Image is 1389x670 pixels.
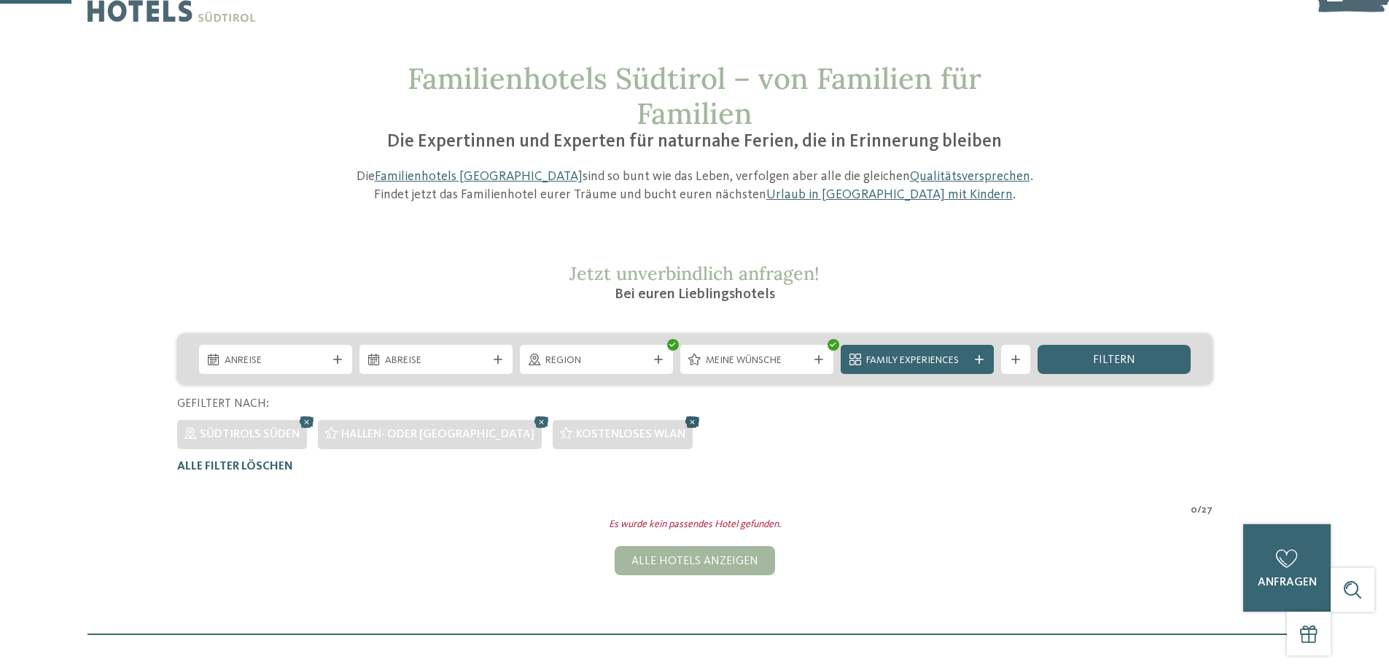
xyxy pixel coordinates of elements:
a: Urlaub in [GEOGRAPHIC_DATA] mit Kindern [766,188,1013,201]
div: Es wurde kein passendes Hotel gefunden. [166,518,1223,532]
span: Kostenloses WLAN [576,429,685,440]
span: Alle Filter löschen [177,461,293,472]
span: / [1197,503,1202,518]
span: Die Expertinnen und Experten für naturnahe Ferien, die in Erinnerung bleiben [387,133,1002,151]
span: 0 [1191,503,1197,518]
a: Qualitätsversprechen [910,170,1030,183]
span: Gefiltert nach: [177,398,269,410]
span: Abreise [385,354,487,368]
a: anfragen [1243,524,1331,612]
p: Die sind so bunt wie das Leben, verfolgen aber alle die gleichen . Findet jetzt das Familienhotel... [349,168,1041,204]
span: anfragen [1258,577,1317,588]
a: Familienhotels [GEOGRAPHIC_DATA] [375,170,583,183]
span: filtern [1093,354,1135,366]
span: Familienhotels Südtirol – von Familien für Familien [408,60,981,132]
span: Anreise [225,354,327,368]
span: Meine Wünsche [706,354,808,368]
span: Südtirols Süden [200,429,300,440]
span: 27 [1202,503,1213,518]
span: Bei euren Lieblingshotels [615,287,775,302]
span: Region [545,354,647,368]
div: Alle Hotels anzeigen [615,546,775,575]
span: Hallen- oder [GEOGRAPHIC_DATA] [341,429,534,440]
span: Family Experiences [866,354,968,368]
span: Jetzt unverbindlich anfragen! [569,262,820,285]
